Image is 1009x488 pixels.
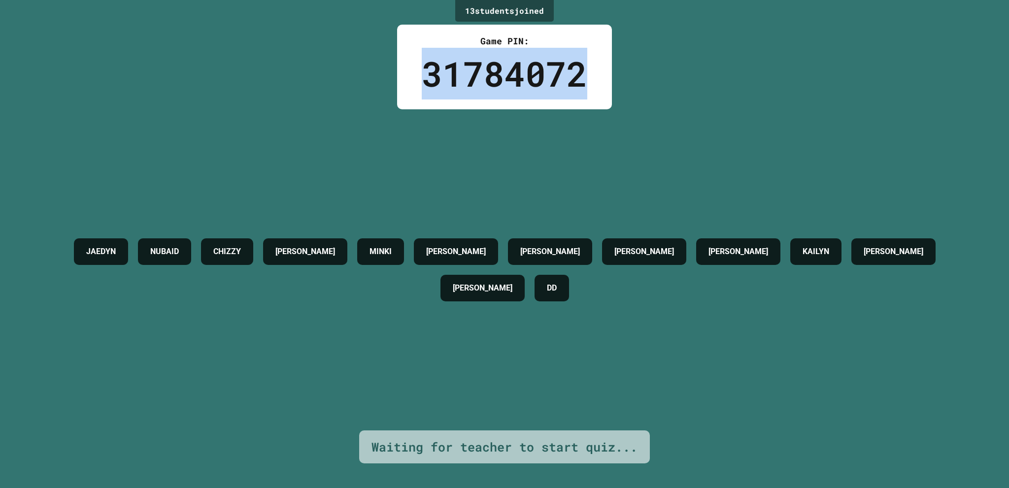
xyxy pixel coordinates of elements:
h4: JAEDYN [86,246,116,258]
h4: KAILYN [803,246,829,258]
h4: [PERSON_NAME] [453,282,512,294]
div: Waiting for teacher to start quiz... [371,438,638,456]
h4: CHIZZY [213,246,241,258]
h4: [PERSON_NAME] [520,246,580,258]
h4: [PERSON_NAME] [708,246,768,258]
h4: MINKI [370,246,392,258]
h4: [PERSON_NAME] [426,246,486,258]
h4: [PERSON_NAME] [614,246,674,258]
h4: [PERSON_NAME] [864,246,923,258]
h4: DD [547,282,557,294]
h4: NUBAID [150,246,179,258]
h4: [PERSON_NAME] [275,246,335,258]
div: Game PIN: [422,34,587,48]
div: 31784072 [422,48,587,99]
